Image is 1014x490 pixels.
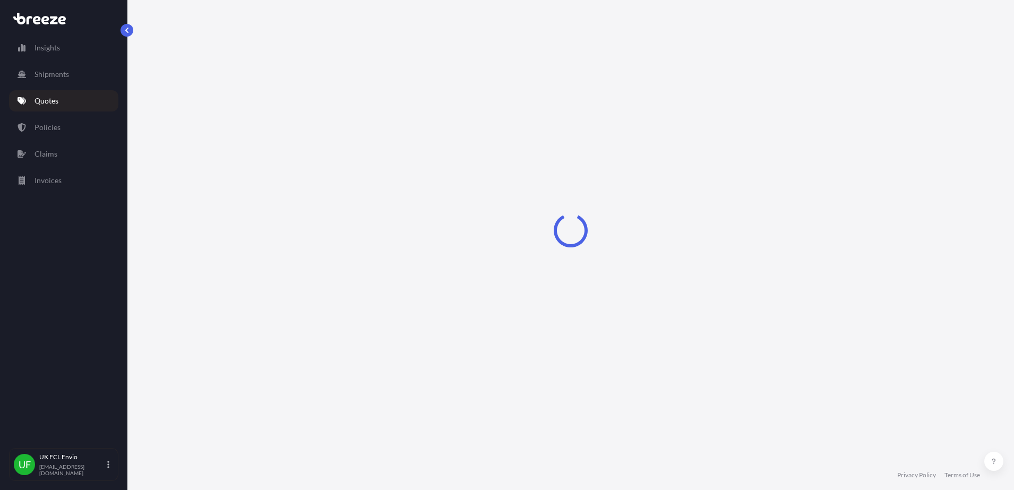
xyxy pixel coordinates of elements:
p: Shipments [35,69,69,80]
a: Privacy Policy [897,471,936,479]
p: [EMAIL_ADDRESS][DOMAIN_NAME] [39,463,105,476]
p: Insights [35,42,60,53]
a: Shipments [9,64,118,85]
p: Claims [35,149,57,159]
p: UK FCL Envio [39,453,105,461]
p: Quotes [35,96,58,106]
a: Claims [9,143,118,165]
a: Invoices [9,170,118,191]
a: Insights [9,37,118,58]
a: Terms of Use [944,471,980,479]
p: Policies [35,122,61,133]
a: Policies [9,117,118,138]
p: Invoices [35,175,62,186]
a: Quotes [9,90,118,111]
span: UF [19,459,31,470]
